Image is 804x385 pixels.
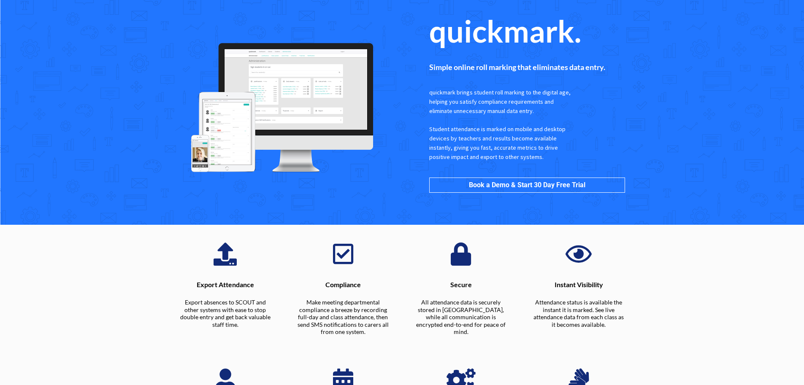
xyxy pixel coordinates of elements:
span: Export absences to SCOUT and other systems with ease to stop double entry and get back valuable s... [180,299,272,328]
span: quickmark brings student roll marking to the digital age, helping you satisfy compliance requirem... [429,89,572,115]
span: Make meeting departmental compliance a breeze by recording full-day and class attendance, then se... [298,299,390,335]
span: Attendance status is available the instant it is marked. See live attendance data from each class... [533,299,625,328]
p: Instant Visibility [533,282,625,288]
p: Secure [415,282,507,288]
span: Simple online roll marking that eliminates data entry. [429,62,605,72]
p: Export Attendance [179,282,271,288]
p: Compliance [297,282,389,288]
a: Book a Demo & Start 30 Day Free Trial [429,178,625,193]
span: Student attendance is marked on mobile and desktop devices by teachers and results become availab... [429,125,567,161]
span: quickmark. [429,13,581,49]
span: All attendance data is securely stored in [GEOGRAPHIC_DATA], while all communication is encrypted... [416,299,507,335]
